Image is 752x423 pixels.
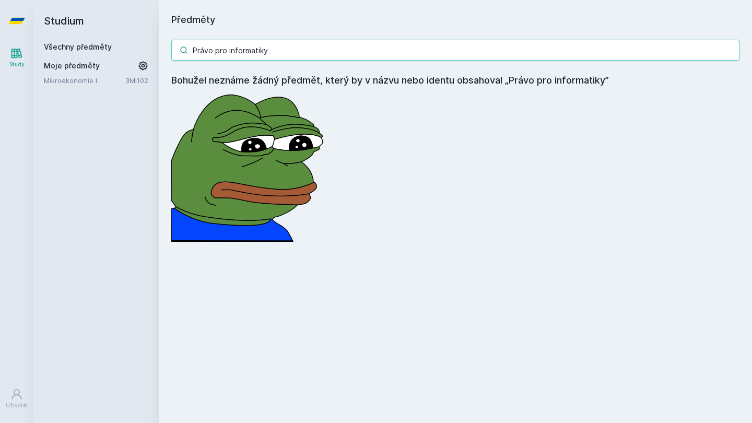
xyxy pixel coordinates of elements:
div: Study [9,61,25,68]
input: Název nebo ident předmětu… [171,40,739,61]
span: Moje předměty [44,61,100,71]
img: error_picture.png [171,88,328,242]
a: 3MI102 [125,76,148,85]
a: Uživatel [2,383,31,415]
div: Uživatel [6,402,28,409]
a: Všechny předměty [44,42,112,51]
h4: Bohužel neznáme žádný předmět, který by v názvu nebo identu obsahoval „Právo pro informatiky” [171,73,739,88]
a: Study [2,42,31,74]
a: Mikroekonomie I [44,75,125,86]
h1: Předměty [171,13,739,27]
